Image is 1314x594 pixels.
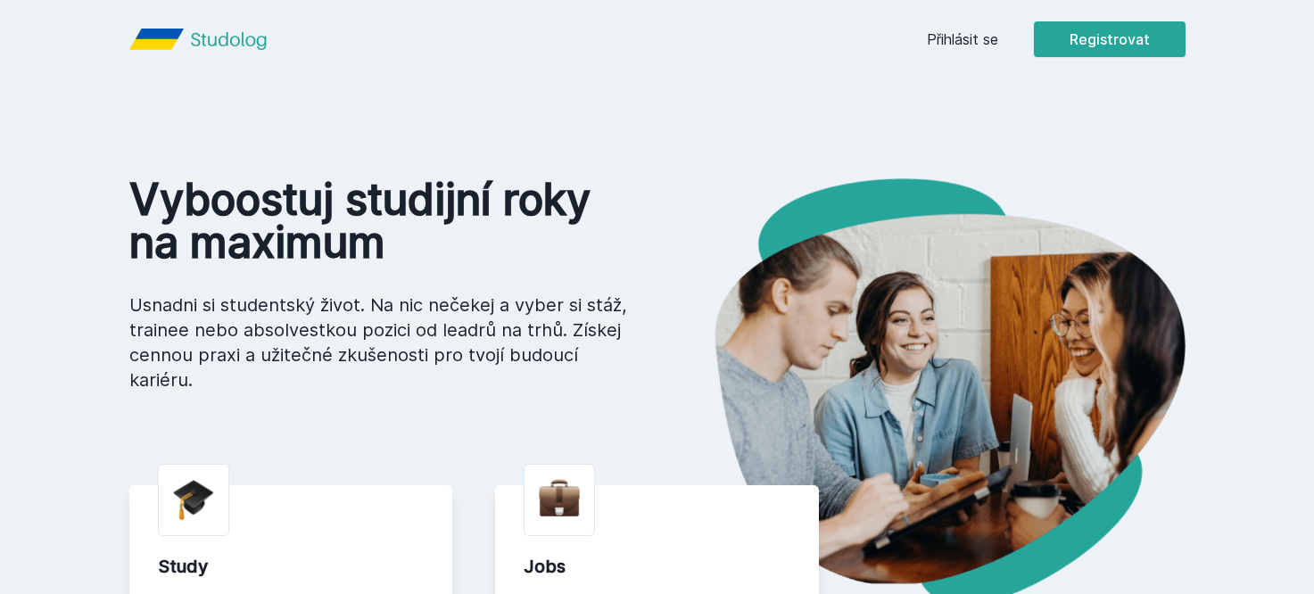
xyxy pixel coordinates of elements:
[129,293,629,392] p: Usnadni si studentský život. Na nic nečekej a vyber si stáž, trainee nebo absolvestkou pozici od ...
[1034,21,1186,57] button: Registrovat
[927,29,998,50] a: Přihlásit se
[173,479,214,521] img: graduation-cap.png
[129,178,629,264] h1: Vyboostuj studijní roky na maximum
[539,475,580,521] img: briefcase.png
[524,554,790,579] div: Jobs
[158,554,425,579] div: Study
